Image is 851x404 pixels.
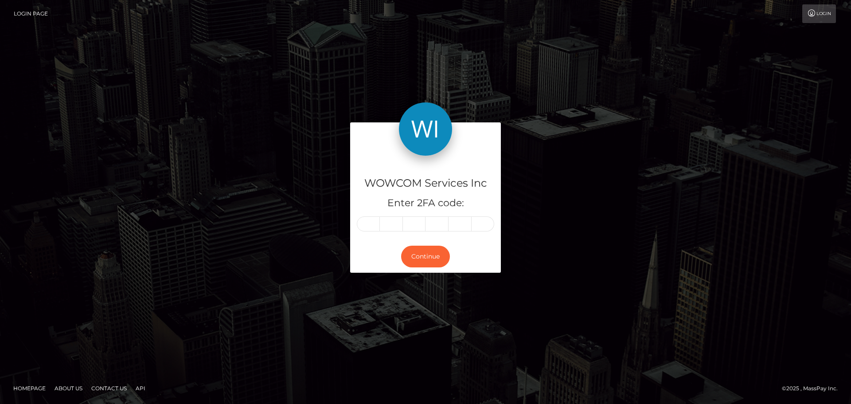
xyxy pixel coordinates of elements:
[357,196,494,210] h5: Enter 2FA code:
[132,381,149,395] a: API
[401,246,450,267] button: Continue
[399,102,452,156] img: WOWCOM Services Inc
[14,4,48,23] a: Login Page
[782,384,844,393] div: © 2025 , MassPay Inc.
[357,176,494,191] h4: WOWCOM Services Inc
[802,4,836,23] a: Login
[51,381,86,395] a: About Us
[10,381,49,395] a: Homepage
[88,381,130,395] a: Contact Us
